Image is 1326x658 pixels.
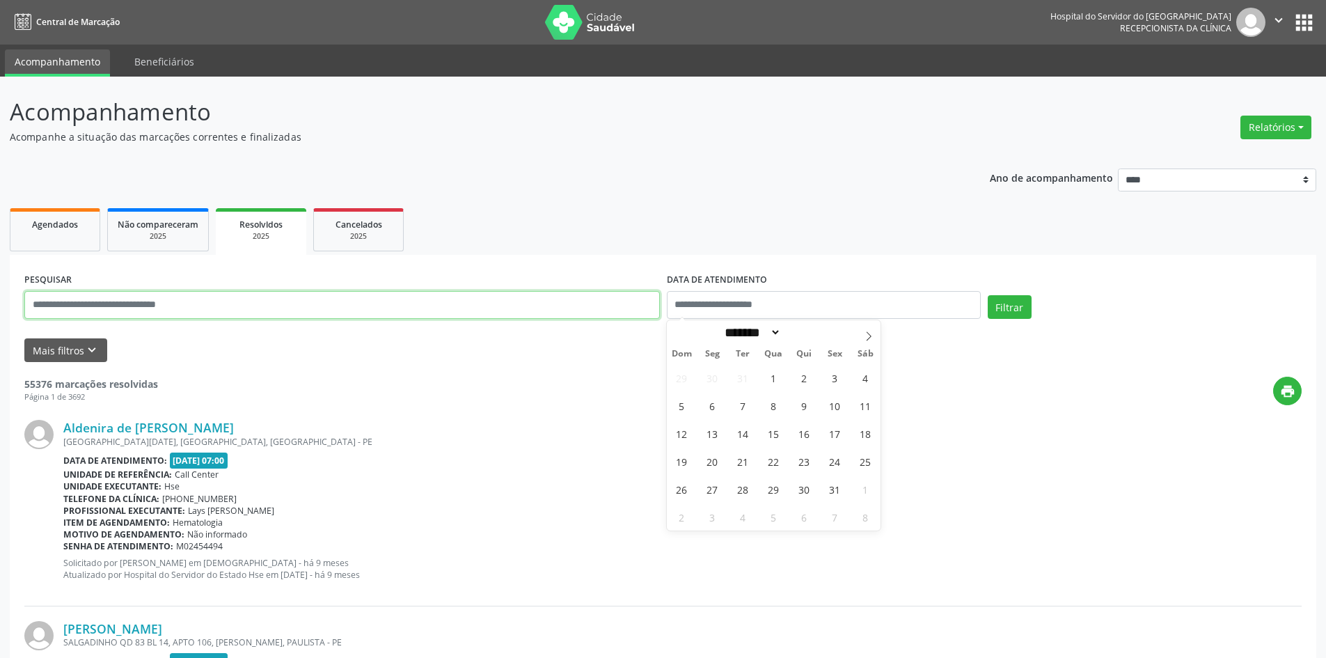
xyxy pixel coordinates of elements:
span: Dezembro 29, 2024 [668,364,695,391]
span: Janeiro 1, 2025 [760,364,787,391]
b: Unidade executante: [63,480,161,492]
span: Janeiro 24, 2025 [821,448,849,475]
span: Janeiro 3, 2025 [821,364,849,391]
b: Senha de atendimento: [63,540,173,552]
span: Hematologia [173,517,223,528]
span: Dom [667,350,697,359]
span: Central de Marcação [36,16,120,28]
span: [PHONE_NUMBER] [162,493,237,505]
span: Janeiro 19, 2025 [668,448,695,475]
p: Acompanhamento [10,95,924,130]
span: Qua [758,350,789,359]
span: Janeiro 29, 2025 [760,476,787,503]
i: print [1280,384,1295,399]
span: Dezembro 30, 2024 [699,364,726,391]
div: Página 1 de 3692 [24,391,158,403]
div: 2025 [226,231,297,242]
span: Janeiro 31, 2025 [821,476,849,503]
span: Janeiro 8, 2025 [760,392,787,419]
span: Janeiro 2, 2025 [791,364,818,391]
select: Month [720,325,782,340]
span: M02454494 [176,540,223,552]
span: Janeiro 25, 2025 [852,448,879,475]
a: Central de Marcação [10,10,120,33]
span: Janeiro 7, 2025 [729,392,757,419]
button: apps [1292,10,1316,35]
b: Data de atendimento: [63,455,167,467]
p: Ano de acompanhamento [990,169,1113,186]
span: Sáb [850,350,881,359]
span: Dezembro 31, 2024 [729,364,757,391]
i: keyboard_arrow_down [84,343,100,358]
span: Cancelados [336,219,382,230]
img: img [1236,8,1265,37]
span: Resolvidos [239,219,283,230]
span: Janeiro 11, 2025 [852,392,879,419]
span: Fevereiro 2, 2025 [668,503,695,531]
span: Janeiro 23, 2025 [791,448,818,475]
span: Qui [789,350,819,359]
span: Janeiro 28, 2025 [729,476,757,503]
span: Recepcionista da clínica [1120,22,1231,34]
b: Motivo de agendamento: [63,528,184,540]
span: Janeiro 4, 2025 [852,364,879,391]
strong: 55376 marcações resolvidas [24,377,158,391]
b: Item de agendamento: [63,517,170,528]
p: Acompanhe a situação das marcações correntes e finalizadas [10,130,924,144]
button:  [1265,8,1292,37]
span: Janeiro 6, 2025 [699,392,726,419]
span: Janeiro 9, 2025 [791,392,818,419]
span: Sex [819,350,850,359]
span: Não informado [187,528,247,540]
img: img [24,420,54,449]
i:  [1271,13,1286,28]
div: [GEOGRAPHIC_DATA][DATE], [GEOGRAPHIC_DATA], [GEOGRAPHIC_DATA] - PE [63,436,1302,448]
span: Fevereiro 7, 2025 [821,503,849,531]
span: Fevereiro 6, 2025 [791,503,818,531]
span: Janeiro 15, 2025 [760,420,787,447]
span: Janeiro 30, 2025 [791,476,818,503]
span: Janeiro 18, 2025 [852,420,879,447]
span: Janeiro 21, 2025 [729,448,757,475]
span: Lays [PERSON_NAME] [188,505,274,517]
span: Janeiro 5, 2025 [668,392,695,419]
span: Janeiro 12, 2025 [668,420,695,447]
img: img [24,621,54,650]
b: Profissional executante: [63,505,185,517]
span: Fevereiro 1, 2025 [852,476,879,503]
div: SALGADINHO QD 83 BL 14, APTO 106, [PERSON_NAME], PAULISTA - PE [63,636,1302,648]
a: Acompanhamento [5,49,110,77]
b: Telefone da clínica: [63,493,159,505]
label: DATA DE ATENDIMENTO [667,269,767,291]
span: Call Center [175,469,219,480]
div: 2025 [324,231,393,242]
span: Janeiro 17, 2025 [821,420,849,447]
a: Beneficiários [125,49,204,74]
a: Aldenira de [PERSON_NAME] [63,420,234,435]
button: Mais filtroskeyboard_arrow_down [24,338,107,363]
span: Ter [727,350,758,359]
span: Janeiro 10, 2025 [821,392,849,419]
button: Relatórios [1240,116,1311,139]
span: Janeiro 27, 2025 [699,476,726,503]
b: Unidade de referência: [63,469,172,480]
span: Janeiro 20, 2025 [699,448,726,475]
div: Hospital do Servidor do [GEOGRAPHIC_DATA] [1050,10,1231,22]
span: Fevereiro 3, 2025 [699,503,726,531]
span: Não compareceram [118,219,198,230]
span: Seg [697,350,727,359]
p: Solicitado por [PERSON_NAME] em [DEMOGRAPHIC_DATA] - há 9 meses Atualizado por Hospital do Servid... [63,557,1302,581]
span: Janeiro 16, 2025 [791,420,818,447]
span: Janeiro 26, 2025 [668,476,695,503]
span: [DATE] 07:00 [170,453,228,469]
span: Fevereiro 8, 2025 [852,503,879,531]
div: 2025 [118,231,198,242]
span: Janeiro 22, 2025 [760,448,787,475]
span: Fevereiro 5, 2025 [760,503,787,531]
span: Agendados [32,219,78,230]
span: Janeiro 13, 2025 [699,420,726,447]
span: Fevereiro 4, 2025 [729,503,757,531]
label: PESQUISAR [24,269,72,291]
span: Hse [164,480,180,492]
a: [PERSON_NAME] [63,621,162,636]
